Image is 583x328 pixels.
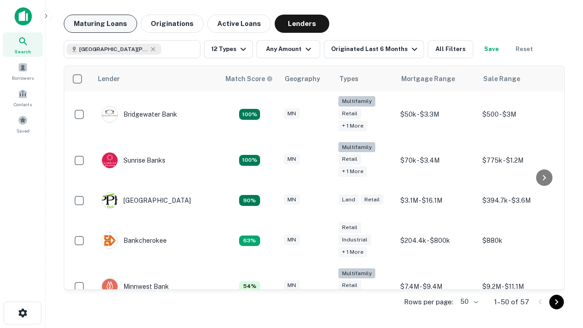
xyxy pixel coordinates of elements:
p: Rows per page: [404,297,453,307]
th: Mortgage Range [396,66,478,92]
button: All Filters [428,40,473,58]
button: Originations [141,15,204,33]
div: Retail [338,222,361,233]
div: Retail [361,195,384,205]
th: Lender [92,66,220,92]
div: MN [284,108,300,119]
img: capitalize-icon.png [15,7,32,26]
div: Land [338,195,359,205]
a: Contacts [3,85,43,110]
img: picture [102,153,118,168]
td: $500 - $3M [478,92,560,138]
td: $7.4M - $9.4M [396,264,478,310]
th: Capitalize uses an advanced AI algorithm to match your search with the best lender. The match sco... [220,66,279,92]
button: Save your search to get updates of matches that match your search criteria. [477,40,506,58]
span: Contacts [14,101,32,108]
div: Bridgewater Bank [102,106,177,123]
div: Capitalize uses an advanced AI algorithm to match your search with the best lender. The match sco... [225,74,273,84]
div: + 1 more [338,166,367,177]
div: Geography [285,73,320,84]
button: Maturing Loans [64,15,137,33]
img: picture [102,107,118,122]
div: Matching Properties: 6, hasApolloMatch: undefined [239,281,260,292]
div: + 1 more [338,247,367,257]
button: Lenders [275,15,329,33]
th: Types [334,66,396,92]
div: MN [284,154,300,164]
th: Sale Range [478,66,560,92]
div: Mortgage Range [401,73,455,84]
td: $204.4k - $800k [396,218,478,264]
td: $50k - $3.3M [396,92,478,138]
div: Retail [338,280,361,291]
div: Retail [338,108,361,119]
h6: Match Score [225,74,271,84]
div: Multifamily [338,142,375,153]
div: Matching Properties: 7, hasApolloMatch: undefined [239,236,260,246]
span: Saved [16,127,30,134]
div: Types [339,73,358,84]
span: [GEOGRAPHIC_DATA][PERSON_NAME], [GEOGRAPHIC_DATA], [GEOGRAPHIC_DATA] [79,45,148,53]
th: Geography [279,66,334,92]
div: MN [284,195,300,205]
button: Active Loans [207,15,271,33]
p: 1–50 of 57 [494,297,529,307]
div: Originated Last 6 Months [331,44,420,55]
button: Reset [510,40,539,58]
button: Go to next page [549,295,564,309]
div: [GEOGRAPHIC_DATA] [102,192,191,209]
span: Borrowers [12,74,34,82]
div: Multifamily [338,96,375,107]
a: Saved [3,112,43,136]
td: $880k [478,218,560,264]
td: $394.7k - $3.6M [478,183,560,218]
td: $9.2M - $11.1M [478,264,560,310]
div: Sunrise Banks [102,152,165,169]
div: Matching Properties: 10, hasApolloMatch: undefined [239,195,260,206]
div: Matching Properties: 20, hasApolloMatch: undefined [239,109,260,120]
div: Lender [98,73,120,84]
td: $3.1M - $16.1M [396,183,478,218]
button: 12 Types [204,40,253,58]
div: Matching Properties: 14, hasApolloMatch: undefined [239,155,260,166]
div: Bankcherokee [102,232,167,249]
a: Borrowers [3,59,43,83]
div: Retail [338,154,361,164]
a: Search [3,32,43,57]
div: Minnwest Bank [102,278,169,295]
button: Originated Last 6 Months [324,40,424,58]
img: picture [102,279,118,294]
td: $70k - $3.4M [396,138,478,184]
div: Industrial [338,235,371,245]
div: 50 [457,295,480,308]
div: Multifamily [338,268,375,279]
img: picture [102,233,118,248]
button: Any Amount [256,40,320,58]
div: MN [284,235,300,245]
td: $775k - $1.2M [478,138,560,184]
img: picture [102,193,118,208]
iframe: Chat Widget [537,226,583,270]
div: MN [284,280,300,291]
div: Sale Range [483,73,520,84]
div: + 1 more [338,121,367,131]
span: Search [15,48,31,55]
